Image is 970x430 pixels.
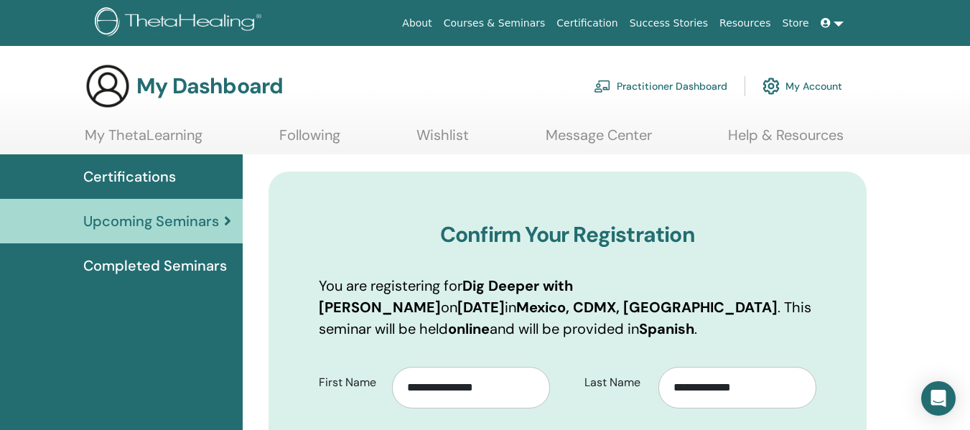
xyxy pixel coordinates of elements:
a: My ThetaLearning [85,126,202,154]
p: You are registering for on in . This seminar will be held and will be provided in . [319,275,816,340]
a: Help & Resources [728,126,844,154]
div: Open Intercom Messenger [921,381,956,416]
b: [DATE] [457,298,505,317]
a: Certification [551,10,623,37]
a: Success Stories [624,10,714,37]
img: logo.png [95,7,266,39]
b: online [448,319,490,338]
a: Message Center [546,126,652,154]
span: Upcoming Seminars [83,210,219,232]
span: Certifications [83,166,176,187]
a: Practitioner Dashboard [594,70,727,102]
h3: My Dashboard [136,73,283,99]
a: Store [777,10,815,37]
label: Last Name [574,369,658,396]
a: Resources [714,10,777,37]
a: Following [279,126,340,154]
img: chalkboard-teacher.svg [594,80,611,93]
span: Completed Seminars [83,255,227,276]
b: Spanish [639,319,694,338]
a: Wishlist [416,126,469,154]
label: First Name [308,369,393,396]
a: Courses & Seminars [438,10,551,37]
img: cog.svg [763,74,780,98]
a: About [396,10,437,37]
img: generic-user-icon.jpg [85,63,131,109]
b: Mexico, CDMX, [GEOGRAPHIC_DATA] [516,298,778,317]
a: My Account [763,70,842,102]
h3: Confirm Your Registration [319,222,816,248]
